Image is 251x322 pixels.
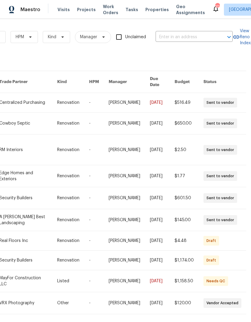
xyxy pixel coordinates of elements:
[84,113,104,135] td: -
[104,93,145,113] td: [PERSON_NAME]
[170,71,199,93] th: Budget
[104,251,145,270] td: [PERSON_NAME]
[104,135,145,165] td: [PERSON_NAME]
[199,71,246,93] th: Status
[104,187,145,209] td: [PERSON_NAME]
[52,187,84,209] td: Renovation
[104,209,145,231] td: [PERSON_NAME]
[84,165,104,187] td: -
[52,231,84,251] td: Renovation
[52,251,84,270] td: Renovation
[20,7,40,13] span: Maestro
[125,8,138,12] span: Tasks
[48,34,56,40] span: Kind
[52,209,84,231] td: Renovation
[176,4,205,16] span: Geo Assignments
[52,135,84,165] td: Renovation
[84,71,104,93] th: HPM
[104,113,145,135] td: [PERSON_NAME]
[84,292,104,314] td: -
[233,28,251,46] a: View Reno Index
[52,270,84,292] td: Listed
[103,4,118,16] span: Work Orders
[145,71,170,93] th: Due Date
[52,71,84,93] th: Kind
[52,292,84,314] td: Other
[215,4,219,10] div: 105
[84,187,104,209] td: -
[80,34,97,40] span: Manager
[104,270,145,292] td: [PERSON_NAME]
[104,231,145,251] td: [PERSON_NAME]
[52,165,84,187] td: Renovation
[104,165,145,187] td: [PERSON_NAME]
[84,270,104,292] td: -
[57,7,70,13] span: Visits
[84,251,104,270] td: -
[77,7,96,13] span: Projects
[84,93,104,113] td: -
[225,33,233,41] button: Open
[52,93,84,113] td: Renovation
[156,33,216,42] input: Enter in an address
[104,71,145,93] th: Manager
[16,34,24,40] span: HPM
[145,7,169,13] span: Properties
[84,135,104,165] td: -
[52,113,84,135] td: Renovation
[125,34,146,40] span: Unclaimed
[84,231,104,251] td: -
[104,292,145,314] td: [PERSON_NAME]
[84,209,104,231] td: -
